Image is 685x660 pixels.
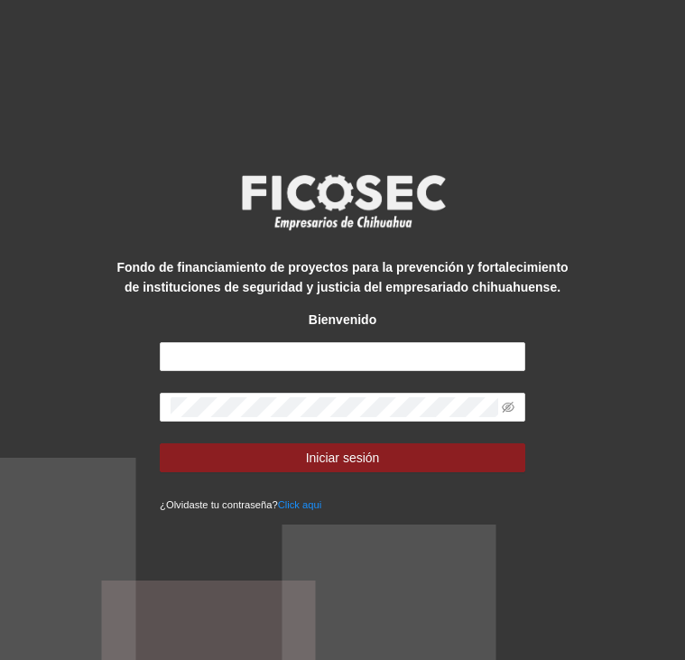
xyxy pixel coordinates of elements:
strong: Fondo de financiamiento de proyectos para la prevención y fortalecimiento de instituciones de seg... [116,260,568,294]
span: Iniciar sesión [306,448,380,468]
img: logo [230,169,456,236]
a: Click aqui [278,499,322,510]
small: ¿Olvidaste tu contraseña? [160,499,321,510]
span: eye-invisible [502,401,514,414]
strong: Bienvenido [309,312,376,327]
button: Iniciar sesión [160,443,525,472]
